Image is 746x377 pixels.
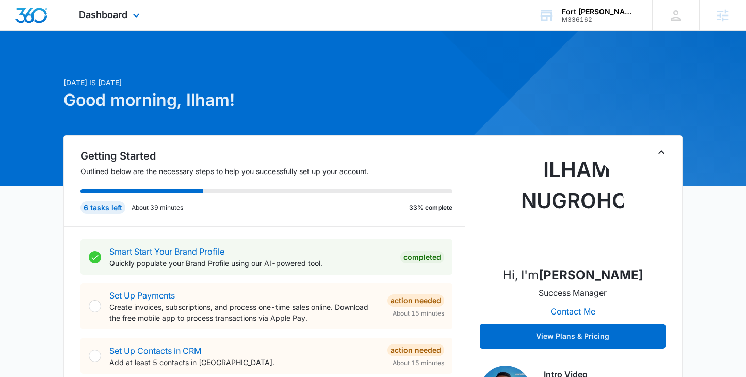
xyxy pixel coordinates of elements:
div: Domain: [DOMAIN_NAME] [27,27,113,35]
a: Set Up Contacts in CRM [109,345,201,356]
p: Hi, I'm [502,266,643,285]
h1: Good morning, Ilham! [63,88,472,113]
div: Action Needed [387,294,444,307]
img: logo_orange.svg [17,17,25,25]
div: Action Needed [387,344,444,356]
p: Quickly populate your Brand Profile using our AI-powered tool. [109,258,392,269]
a: Smart Start Your Brand Profile [109,246,224,257]
div: Domain Overview [39,61,92,68]
p: Create invoices, subscriptions, and process one-time sales online. Download the free mobile app t... [109,302,379,323]
strong: [PERSON_NAME] [539,268,643,282]
img: website_grey.svg [17,27,25,35]
p: 33% complete [409,203,452,212]
p: Outlined below are the necessary steps to help you successfully set up your account. [80,166,465,177]
p: Add at least 5 contacts in [GEOGRAPHIC_DATA]. [109,357,379,368]
p: Success Manager [539,287,607,299]
h2: Getting Started [80,148,465,164]
img: tab_keywords_by_traffic_grey.svg [103,60,111,68]
p: About 39 minutes [132,203,183,212]
button: Contact Me [540,299,606,324]
span: About 15 minutes [393,309,444,318]
span: Dashboard [79,9,127,20]
div: 6 tasks left [80,201,125,214]
button: View Plans & Pricing [480,324,666,349]
div: Keywords by Traffic [114,61,174,68]
span: About 15 minutes [393,358,444,368]
img: Ilham Nugroho [521,154,624,258]
button: Toggle Collapse [655,146,668,159]
a: Set Up Payments [109,290,175,301]
img: tab_domain_overview_orange.svg [28,60,36,68]
div: v 4.0.25 [29,17,51,25]
div: Completed [400,251,444,263]
p: [DATE] is [DATE] [63,77,472,88]
div: account id [562,16,637,23]
div: account name [562,8,637,16]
